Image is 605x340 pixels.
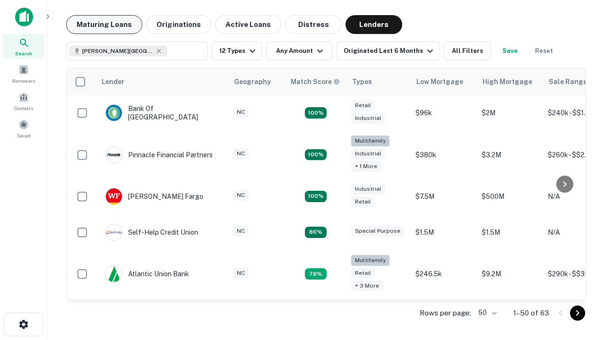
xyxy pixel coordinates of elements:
[266,42,332,60] button: Any Amount
[351,280,383,291] div: + 3 more
[3,34,44,59] a: Search
[106,105,122,121] img: picture
[305,107,327,119] div: Matching Properties: 15, hasApolloMatch: undefined
[215,15,281,34] button: Active Loans
[351,136,389,146] div: Multifamily
[411,68,477,95] th: Low Mortgage
[351,226,404,237] div: Special Purpose
[305,191,327,202] div: Matching Properties: 14, hasApolloMatch: undefined
[105,188,203,205] div: [PERSON_NAME] Fargo
[15,50,32,57] span: Search
[96,68,228,95] th: Lender
[351,196,375,207] div: Retail
[233,148,249,159] div: NC
[15,8,33,26] img: capitalize-icon.png
[411,214,477,250] td: $1.5M
[106,224,122,240] img: picture
[305,268,327,280] div: Matching Properties: 10, hasApolloMatch: undefined
[106,266,122,282] img: picture
[351,255,389,266] div: Multifamily
[146,15,211,34] button: Originations
[105,265,189,282] div: Atlantic Union Bank
[233,268,249,279] div: NC
[3,116,44,141] a: Saved
[351,268,375,279] div: Retail
[352,76,372,87] div: Types
[233,190,249,201] div: NC
[305,149,327,161] div: Matching Properties: 23, hasApolloMatch: undefined
[351,113,385,124] div: Industrial
[351,100,375,111] div: Retail
[291,76,340,87] div: Capitalize uses an advanced AI algorithm to match your search with the best lender. The match sco...
[477,214,543,250] td: $1.5M
[346,15,402,34] button: Lenders
[233,226,249,237] div: NC
[66,15,142,34] button: Maturing Loans
[483,76,532,87] div: High Mortgage
[416,76,463,87] div: Low Mortgage
[285,15,342,34] button: Distress
[105,146,213,163] div: Pinnacle Financial Partners
[351,148,385,159] div: Industrial
[411,178,477,214] td: $7.5M
[106,188,122,204] img: picture
[305,227,327,238] div: Matching Properties: 11, hasApolloMatch: undefined
[102,76,124,87] div: Lender
[444,42,491,60] button: All Filters
[14,104,33,112] span: Contacts
[411,250,477,298] td: $246.5k
[558,234,605,280] iframe: Chat Widget
[233,107,249,118] div: NC
[3,88,44,114] a: Contacts
[529,42,559,60] button: Reset
[106,147,122,163] img: picture
[285,68,346,95] th: Capitalize uses an advanced AI algorithm to match your search with the best lender. The match sco...
[477,68,543,95] th: High Mortgage
[12,77,35,85] span: Borrowers
[105,224,198,241] div: Self-help Credit Union
[3,61,44,86] a: Borrowers
[82,47,153,55] span: [PERSON_NAME][GEOGRAPHIC_DATA], [GEOGRAPHIC_DATA]
[212,42,262,60] button: 12 Types
[477,131,543,178] td: $3.2M
[346,68,411,95] th: Types
[495,42,525,60] button: Save your search to get updates of matches that match your search criteria.
[105,104,219,121] div: Bank Of [GEOGRAPHIC_DATA]
[351,161,381,172] div: + 1 more
[570,306,585,321] button: Go to next page
[477,95,543,131] td: $2M
[17,132,31,139] span: Saved
[351,184,385,195] div: Industrial
[475,306,498,320] div: 50
[234,76,271,87] div: Geography
[336,42,440,60] button: Originated Last 6 Months
[411,95,477,131] td: $96k
[513,307,549,319] p: 1–50 of 63
[411,131,477,178] td: $380k
[228,68,285,95] th: Geography
[420,307,471,319] p: Rows per page:
[549,76,587,87] div: Sale Range
[477,178,543,214] td: $500M
[291,76,338,87] h6: Match Score
[344,45,436,57] div: Originated Last 6 Months
[477,250,543,298] td: $9.2M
